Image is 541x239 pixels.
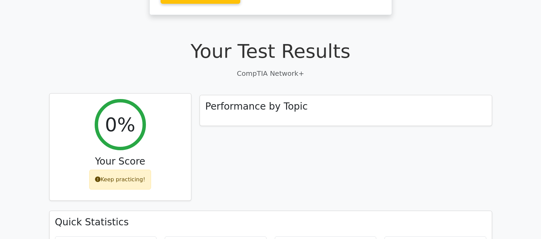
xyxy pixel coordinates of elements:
[205,101,308,112] h3: Performance by Topic
[49,68,492,79] p: CompTIA Network+
[89,170,151,189] div: Keep practicing!
[49,40,492,62] h1: Your Test Results
[55,156,186,167] h3: Your Score
[105,113,135,136] h2: 0%
[55,216,486,228] h3: Quick Statistics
